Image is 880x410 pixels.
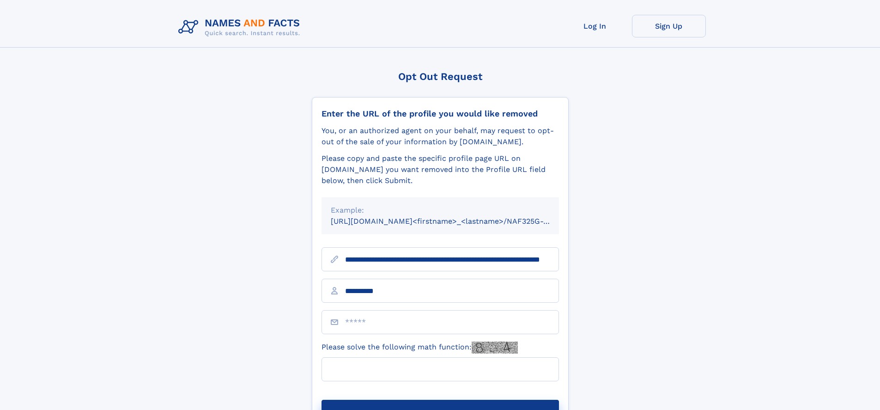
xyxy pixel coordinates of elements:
[322,125,559,147] div: You, or an authorized agent on your behalf, may request to opt-out of the sale of your informatio...
[558,15,632,37] a: Log In
[331,217,577,226] small: [URL][DOMAIN_NAME]<firstname>_<lastname>/NAF325G-xxxxxxxx
[322,153,559,186] div: Please copy and paste the specific profile page URL on [DOMAIN_NAME] you want removed into the Pr...
[175,15,308,40] img: Logo Names and Facts
[331,205,550,216] div: Example:
[312,71,569,82] div: Opt Out Request
[322,109,559,119] div: Enter the URL of the profile you would like removed
[322,342,518,354] label: Please solve the following math function:
[632,15,706,37] a: Sign Up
